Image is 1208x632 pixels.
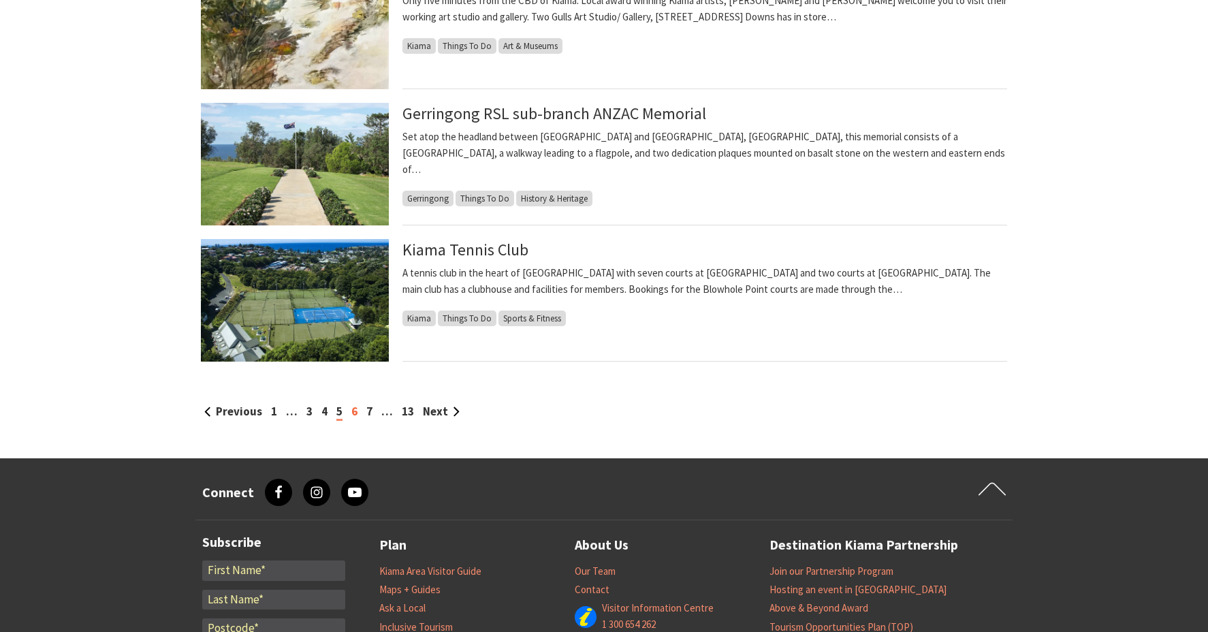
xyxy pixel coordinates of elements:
span: Art & Museums [498,38,562,54]
img: Gerringong RSL Sub-Branch ANZAC Memorial [201,103,389,225]
a: 3 [306,404,313,419]
input: Last Name* [202,590,345,610]
span: … [286,404,298,419]
a: Hosting an event in [GEOGRAPHIC_DATA] [769,583,947,597]
img: Kiama Tennis Club [201,239,389,362]
a: Destination Kiama Partnership [769,534,958,556]
a: 13 [402,404,414,419]
h3: Subscribe [202,534,345,550]
a: 7 [366,404,372,419]
a: 1 [271,404,277,419]
h3: Connect [202,484,254,501]
span: Things To Do [438,38,496,54]
a: Visitor Information Centre [602,601,714,615]
p: Set atop the headland between [GEOGRAPHIC_DATA] and [GEOGRAPHIC_DATA], [GEOGRAPHIC_DATA], this me... [402,129,1007,178]
a: Above & Beyond Award [769,601,868,615]
span: Things To Do [456,191,514,206]
a: Next [423,404,460,419]
p: A tennis club in the heart of [GEOGRAPHIC_DATA] with seven courts at [GEOGRAPHIC_DATA] and two co... [402,265,1007,298]
a: Our Team [575,565,616,578]
span: … [381,404,393,419]
a: Kiama Tennis Club [402,239,528,260]
a: Plan [379,534,407,556]
span: Gerringong [402,191,454,206]
input: First Name* [202,560,345,581]
a: 6 [351,404,357,419]
a: Gerringong RSL sub-branch ANZAC Memorial [402,103,706,124]
a: Contact [575,583,609,597]
span: 5 [336,404,343,421]
span: Kiama [402,311,436,326]
a: Previous [204,404,262,419]
span: Kiama [402,38,436,54]
a: About Us [575,534,629,556]
span: History & Heritage [516,191,592,206]
span: Sports & Fitness [498,311,566,326]
a: Ask a Local [379,601,426,615]
a: Kiama Area Visitor Guide [379,565,481,578]
a: 1 300 654 262 [602,618,656,631]
span: Things To Do [438,311,496,326]
a: 4 [321,404,328,419]
a: Join our Partnership Program [769,565,893,578]
a: Maps + Guides [379,583,441,597]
